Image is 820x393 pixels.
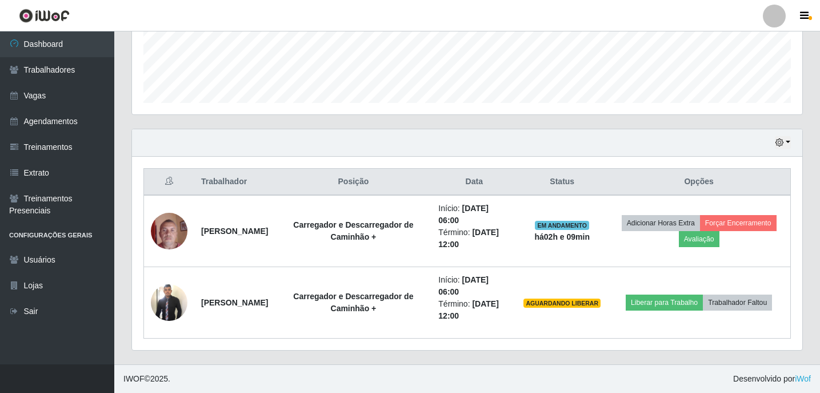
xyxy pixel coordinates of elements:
strong: [PERSON_NAME] [201,227,268,236]
time: [DATE] 06:00 [438,275,489,296]
li: Início: [438,203,510,227]
img: 1691765231856.jpeg [151,207,187,255]
button: Adicionar Horas Extra [622,215,700,231]
th: Posição [275,169,431,196]
span: EM ANDAMENTO [535,221,589,230]
span: IWOF [123,374,145,383]
span: Desenvolvido por [733,373,811,385]
span: © 2025 . [123,373,170,385]
strong: Carregador e Descarregador de Caminhão + [293,292,413,313]
th: Opções [607,169,790,196]
th: Status [517,169,607,196]
li: Término: [438,298,510,322]
button: Avaliação [679,231,719,247]
strong: [PERSON_NAME] [201,298,268,307]
li: Término: [438,227,510,251]
th: Data [431,169,517,196]
strong: há 02 h e 09 min [534,232,590,241]
a: iWof [795,374,811,383]
button: Forçar Encerramento [700,215,777,231]
li: Início: [438,274,510,298]
img: 1750022695210.jpeg [151,283,187,322]
strong: Carregador e Descarregador de Caminhão + [293,220,413,241]
span: AGUARDANDO LIBERAR [523,299,601,308]
button: Trabalhador Faltou [703,295,772,311]
button: Liberar para Trabalho [626,295,703,311]
time: [DATE] 06:00 [438,204,489,225]
th: Trabalhador [194,169,275,196]
img: CoreUI Logo [19,9,70,23]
